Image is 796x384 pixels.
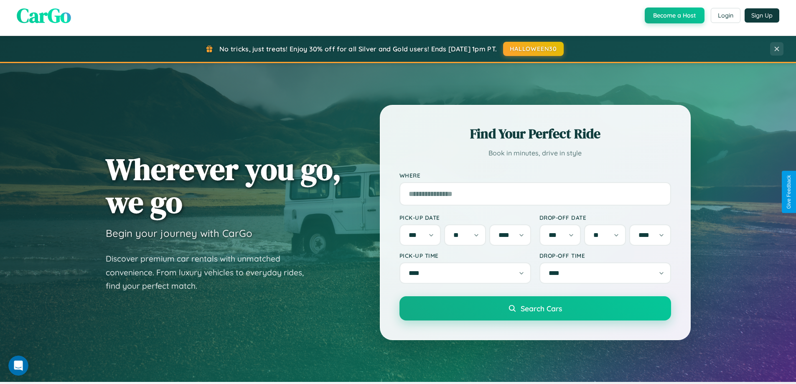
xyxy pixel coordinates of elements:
h3: Begin your journey with CarGo [106,227,252,239]
p: Discover premium car rentals with unmatched convenience. From luxury vehicles to everyday rides, ... [106,252,315,293]
label: Drop-off Time [539,252,671,259]
span: Search Cars [521,304,562,313]
span: CarGo [17,2,71,29]
label: Pick-up Date [399,214,531,221]
button: Login [711,8,740,23]
div: Give Feedback [786,175,792,209]
iframe: Intercom live chat [8,356,28,376]
label: Drop-off Date [539,214,671,221]
label: Where [399,172,671,179]
button: Become a Host [645,8,704,23]
button: Sign Up [745,8,779,23]
button: HALLOWEEN30 [503,42,564,56]
button: Search Cars [399,296,671,320]
p: Book in minutes, drive in style [399,147,671,159]
h2: Find Your Perfect Ride [399,125,671,143]
label: Pick-up Time [399,252,531,259]
h1: Wherever you go, we go [106,153,341,219]
span: No tricks, just treats! Enjoy 30% off for all Silver and Gold users! Ends [DATE] 1pm PT. [219,45,497,53]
